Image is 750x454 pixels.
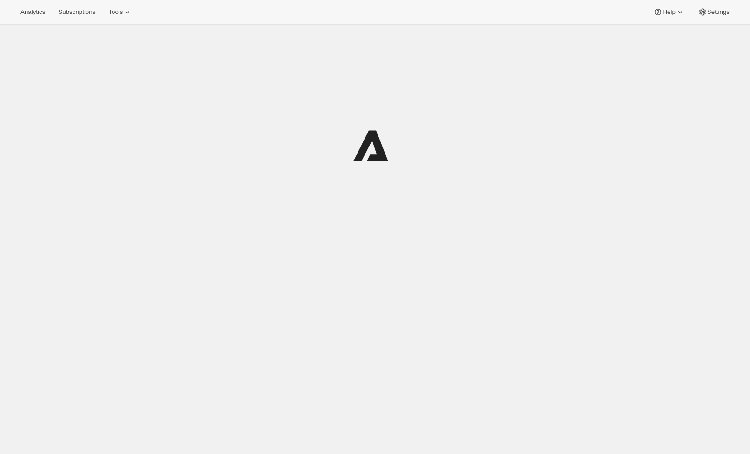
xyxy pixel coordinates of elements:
button: Help [648,6,690,19]
button: Settings [692,6,735,19]
span: Help [663,8,675,16]
span: Settings [707,8,730,16]
button: Tools [103,6,138,19]
span: Subscriptions [58,8,95,16]
button: Subscriptions [53,6,101,19]
span: Analytics [20,8,45,16]
span: Tools [108,8,123,16]
button: Analytics [15,6,51,19]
